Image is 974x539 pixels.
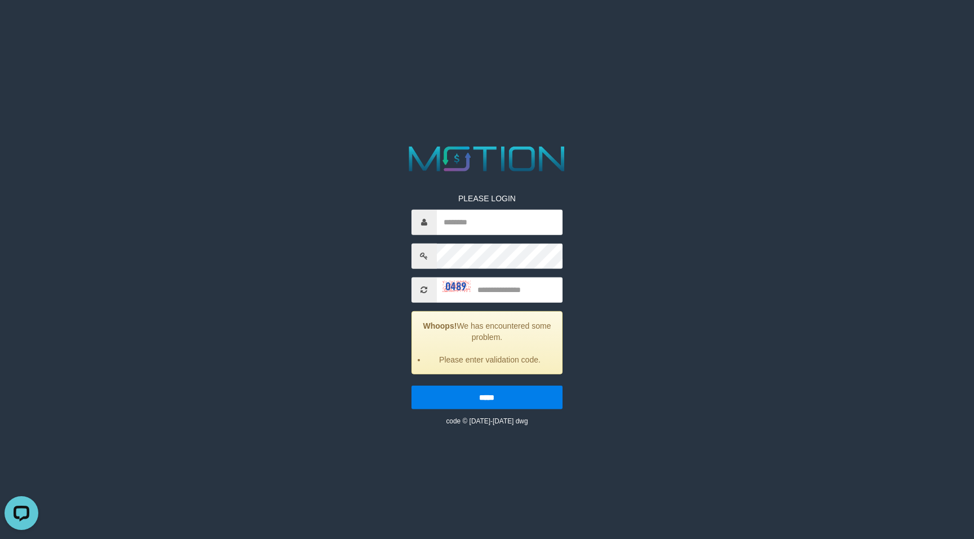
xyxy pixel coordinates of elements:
[446,417,528,425] small: code © [DATE]-[DATE] dwg
[411,192,563,204] p: PLEASE LOGIN
[402,142,572,176] img: MOTION_logo.png
[5,5,38,38] button: Open LiveChat chat widget
[442,281,471,292] img: captcha
[423,321,457,330] strong: Whoops!
[426,354,554,365] li: Please enter validation code.
[411,311,563,374] div: We has encountered some problem.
